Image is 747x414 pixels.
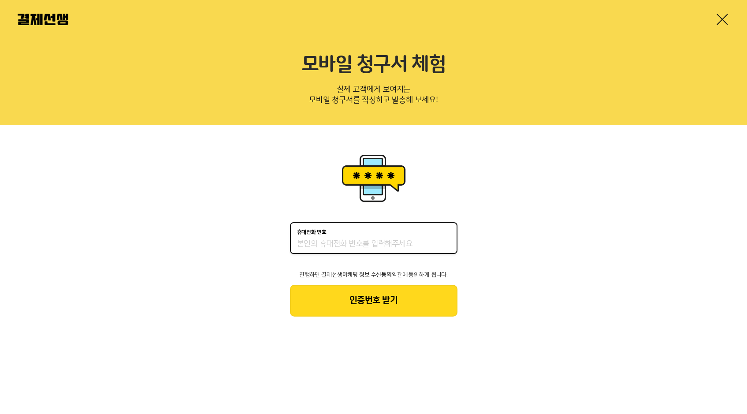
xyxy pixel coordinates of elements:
[297,239,450,250] input: 휴대전화 번호
[290,285,457,317] button: 인증번호 받기
[342,272,392,278] span: 마케팅 정보 수신동의
[18,53,729,77] h2: 모바일 청구서 체험
[297,229,327,235] p: 휴대전화 번호
[290,272,457,278] p: 진행하면 결제선생 약관에 동의하게 됩니다.
[18,14,68,25] img: 결제선생
[18,82,729,111] p: 실제 고객에게 보여지는 모바일 청구서를 작성하고 발송해 보세요!
[338,152,409,205] img: 휴대폰인증 이미지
